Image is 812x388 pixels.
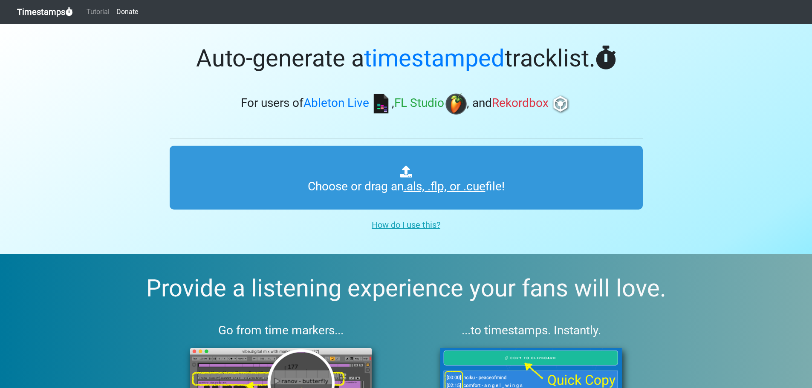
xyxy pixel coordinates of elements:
[445,93,467,115] img: fl.png
[170,93,643,115] h3: For users of , , and
[364,44,505,72] span: timestamped
[420,323,643,338] h3: ...to timestamps. Instantly.
[20,274,792,303] h2: Provide a listening experience your fans will love.
[550,93,571,115] img: rb.png
[113,3,142,20] a: Donate
[83,3,113,20] a: Tutorial
[170,44,643,73] h1: Auto-generate a tracklist.
[370,93,392,115] img: ableton.png
[17,3,73,20] a: Timestamps
[170,323,393,338] h3: Go from time markers...
[492,96,549,110] span: Rekordbox
[394,96,444,110] span: FL Studio
[372,220,440,230] u: How do I use this?
[303,96,369,110] span: Ableton Live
